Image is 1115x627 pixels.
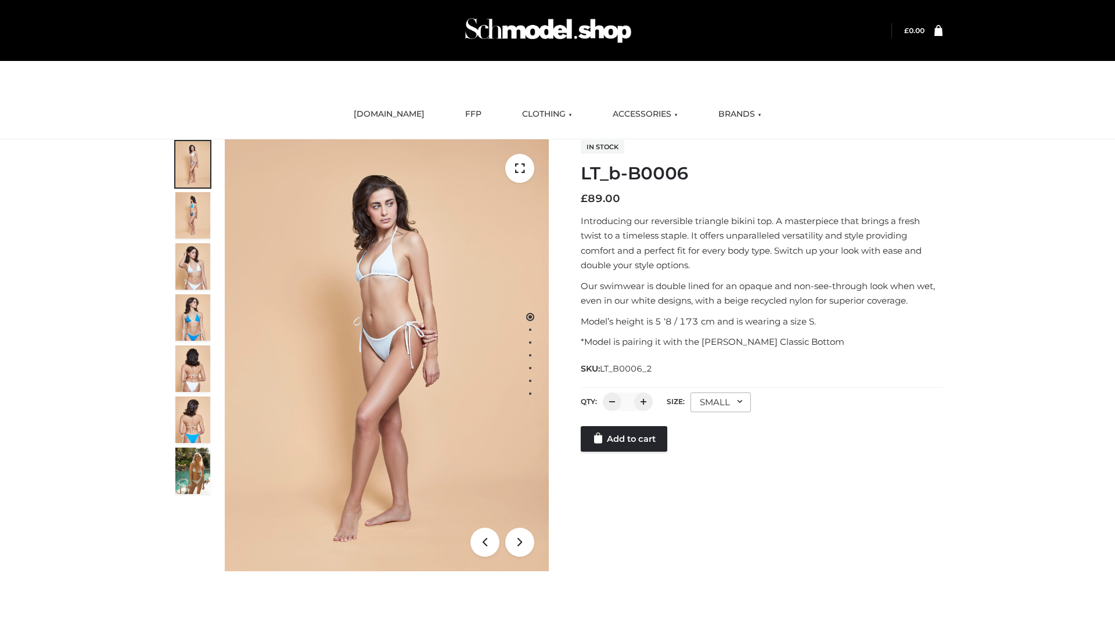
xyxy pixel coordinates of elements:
[175,243,210,290] img: ArielClassicBikiniTop_CloudNine_AzureSky_OW114ECO_3-scaled.jpg
[690,392,751,412] div: SMALL
[581,163,943,184] h1: LT_b-B0006
[175,141,210,188] img: ArielClassicBikiniTop_CloudNine_AzureSky_OW114ECO_1-scaled.jpg
[175,294,210,341] img: ArielClassicBikiniTop_CloudNine_AzureSky_OW114ECO_4-scaled.jpg
[904,26,909,35] span: £
[225,139,549,571] img: LT_b-B0006
[345,102,433,127] a: [DOMAIN_NAME]
[513,102,581,127] a: CLOTHING
[456,102,490,127] a: FFP
[581,279,943,308] p: Our swimwear is double lined for an opaque and non-see-through look when wet, even in our white d...
[667,397,685,406] label: Size:
[581,192,588,205] span: £
[710,102,770,127] a: BRANDS
[461,8,635,53] img: Schmodel Admin 964
[581,397,597,406] label: QTY:
[604,102,686,127] a: ACCESSORIES
[175,345,210,392] img: ArielClassicBikiniTop_CloudNine_AzureSky_OW114ECO_7-scaled.jpg
[581,214,943,273] p: Introducing our reversible triangle bikini top. A masterpiece that brings a fresh twist to a time...
[175,192,210,239] img: ArielClassicBikiniTop_CloudNine_AzureSky_OW114ECO_2-scaled.jpg
[581,140,624,154] span: In stock
[904,26,925,35] bdi: 0.00
[581,362,653,376] span: SKU:
[175,397,210,443] img: ArielClassicBikiniTop_CloudNine_AzureSky_OW114ECO_8-scaled.jpg
[904,26,925,35] a: £0.00
[581,314,943,329] p: Model’s height is 5 ‘8 / 173 cm and is wearing a size S.
[581,426,667,452] a: Add to cart
[600,363,652,374] span: LT_B0006_2
[581,334,943,349] p: *Model is pairing it with the [PERSON_NAME] Classic Bottom
[175,448,210,494] img: Arieltop_CloudNine_AzureSky2.jpg
[581,192,620,205] bdi: 89.00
